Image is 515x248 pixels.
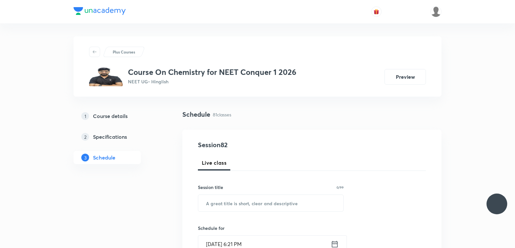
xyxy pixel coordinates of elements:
[213,111,231,118] p: 81 classes
[493,200,501,208] img: ttu
[198,184,223,191] h6: Session title
[93,154,115,161] h5: Schedule
[430,6,441,17] img: Arvind Bhargav
[81,133,89,141] p: 2
[198,195,343,211] input: A great title is short, clear and descriptive
[202,159,226,167] span: Live class
[384,69,426,85] button: Preview
[81,154,89,161] p: 3
[182,110,210,119] h4: Schedule
[113,49,135,55] p: Plus Courses
[81,112,89,120] p: 1
[373,9,379,15] img: avatar
[128,78,296,85] p: NEET UG • Hinglish
[74,130,162,143] a: 2Specifications
[93,112,128,120] h5: Course details
[371,6,382,17] button: avatar
[74,110,162,123] a: 1Course details
[198,225,344,231] h6: Schedule for
[198,140,316,150] h4: Session 82
[89,67,123,86] img: 576a1069d2d04d9ebbd965937436dbfd.jpg
[128,67,296,77] h3: Course On Chemistry for NEET Conquer 1 2026
[74,7,126,17] a: Company Logo
[74,7,126,15] img: Company Logo
[337,186,344,189] p: 0/99
[93,133,127,141] h5: Specifications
